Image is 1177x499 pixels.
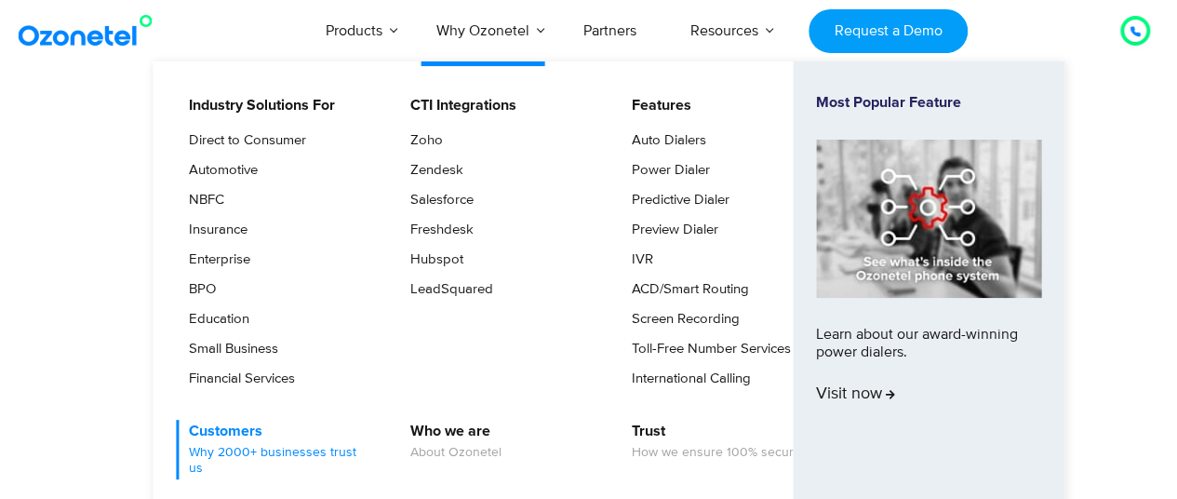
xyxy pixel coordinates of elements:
[177,189,227,211] a: NBFC
[620,189,732,211] a: Predictive Dialer
[620,368,754,390] a: International Calling
[398,129,446,152] a: Zoho
[177,249,253,271] a: Enterprise
[398,159,466,182] a: Zendesk
[620,420,809,464] a: TrustHow we ensure 100% security
[73,167,1105,256] div: Customer Experiences
[620,159,713,182] a: Power Dialer
[73,118,1105,178] div: Orchestrate Intelligent
[189,445,372,477] span: Why 2000+ businesses trust us
[398,249,466,271] a: Hubspot
[410,445,502,461] span: About Ozonetel
[398,278,496,301] a: LeadSquared
[177,129,309,152] a: Direct to Consumer
[620,94,694,117] a: Features
[398,94,519,117] a: CTI Integrations
[177,338,281,360] a: Small Business
[620,249,656,271] a: IVR
[177,159,261,182] a: Automotive
[398,420,504,464] a: Who we areAbout Ozonetel
[177,278,219,301] a: BPO
[620,308,742,330] a: Screen Recording
[816,140,1041,297] img: phone-system-min.jpg
[177,219,250,241] a: Insurance
[398,219,476,241] a: Freshdesk
[809,9,968,53] a: Request a Demo
[816,384,895,405] span: Visit now
[177,94,338,117] a: Industry Solutions For
[816,94,1041,494] a: Most Popular FeatureLearn about our award-winning power dialers.Visit now
[620,278,752,301] a: ACD/Smart Routing
[73,257,1105,277] div: Turn every conversation into a growth engine for your enterprise.
[177,308,252,330] a: Education
[620,219,721,241] a: Preview Dialer
[620,129,709,152] a: Auto Dialers
[177,420,375,479] a: CustomersWhy 2000+ businesses trust us
[177,368,298,390] a: Financial Services
[398,189,476,211] a: Salesforce
[620,338,794,360] a: Toll-Free Number Services
[632,445,807,461] span: How we ensure 100% security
